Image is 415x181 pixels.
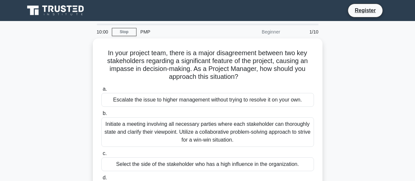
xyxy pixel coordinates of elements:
[112,28,136,36] a: Stop
[103,150,107,156] span: c.
[101,93,314,107] div: Escalate the issue to higher management without trying to resolve it on your own.
[103,86,107,92] span: a.
[227,25,284,38] div: Beginner
[101,117,314,147] div: Initiate a meeting involving all necessary parties where each stakeholder can thoroughly state an...
[284,25,322,38] div: 1/10
[103,110,107,116] span: b.
[351,6,380,14] a: Register
[103,175,107,180] span: d.
[101,49,315,81] h5: In your project team, there is a major disagreement between two key stakeholders regarding a sign...
[101,157,314,171] div: Select the side of the stakeholder who has a high influence in the organization.
[93,25,112,38] div: 10:00
[136,25,227,38] div: PMP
